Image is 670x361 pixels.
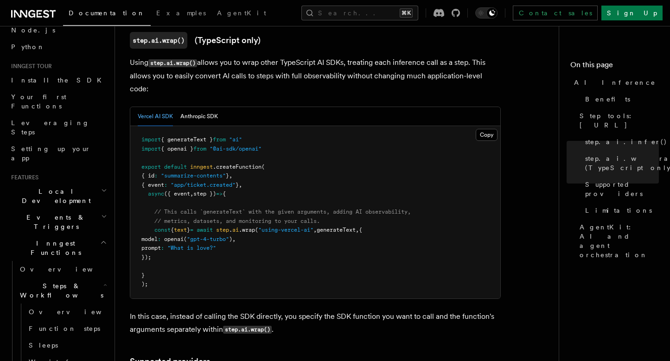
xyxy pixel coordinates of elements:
[141,245,161,251] span: prompt
[11,145,91,162] span: Setting up your app
[7,38,109,55] a: Python
[223,190,226,197] span: {
[580,222,659,260] span: AgentKit: AI and agent orchestration
[301,6,418,20] button: Search...⌘K
[130,32,187,49] code: step.ai.wrap()
[581,91,659,108] a: Benefits
[226,172,229,179] span: }
[141,254,151,260] span: });
[141,182,164,188] span: { event
[7,183,109,209] button: Local Development
[29,342,58,349] span: Sleeps
[164,236,184,242] span: openai
[25,320,109,337] a: Function steps
[193,146,206,152] span: from
[258,227,313,233] span: "using-vercel-ai"
[148,190,164,197] span: async
[11,43,45,51] span: Python
[11,93,66,110] span: Your first Functions
[574,78,656,87] span: AI Inference
[151,3,211,25] a: Examples
[16,278,109,304] button: Steps & Workflows
[262,164,265,170] span: (
[164,190,190,197] span: ({ event
[193,190,216,197] span: step })
[359,227,362,233] span: {
[570,74,659,91] a: AI Inference
[190,190,193,197] span: ,
[154,218,320,224] span: // metrics, datasets, and monitoring to your calls.
[7,22,109,38] a: Node.js
[141,236,158,242] span: model
[585,137,667,146] span: step.ai.infer()
[239,227,255,233] span: .wrap
[130,32,261,49] a: step.ai.wrap()(TypeScript only)
[164,164,187,170] span: default
[11,76,107,84] span: Install the SDK
[356,227,359,233] span: ,
[232,227,239,233] span: ai
[7,187,101,205] span: Local Development
[161,136,213,143] span: { generateText }
[581,202,659,219] a: Limitations
[161,245,164,251] span: :
[216,227,229,233] span: step
[164,182,167,188] span: :
[213,164,262,170] span: .createFunction
[180,107,218,126] button: Anthropic SDK
[148,59,197,67] code: step.ai.wrap()
[601,6,663,20] a: Sign Up
[138,107,173,126] button: Vercel AI SDK
[581,150,659,176] a: step.ai.wrap() (TypeScript only)
[7,213,101,231] span: Events & Triggers
[570,59,659,74] h4: On this page
[229,227,232,233] span: .
[161,172,226,179] span: "summarize-contents"
[187,236,229,242] span: "gpt-4-turbo"
[7,174,38,181] span: Features
[184,236,187,242] span: (
[7,89,109,114] a: Your first Functions
[154,227,171,233] span: const
[187,227,190,233] span: }
[141,272,145,279] span: }
[7,209,109,235] button: Events & Triggers
[190,227,193,233] span: =
[585,95,630,104] span: Benefits
[210,146,262,152] span: "@ai-sdk/openai"
[11,26,55,34] span: Node.js
[29,325,100,332] span: Function steps
[239,182,242,188] span: ,
[25,337,109,354] a: Sleeps
[158,236,161,242] span: :
[475,7,498,19] button: Toggle dark mode
[16,261,109,278] a: Overview
[576,219,659,263] a: AgentKit: AI and agent orchestration
[7,239,100,257] span: Inngest Functions
[581,176,659,202] a: Supported providers
[400,8,413,18] kbd: ⌘K
[7,235,109,261] button: Inngest Functions
[585,206,652,215] span: Limitations
[236,182,239,188] span: }
[7,140,109,166] a: Setting up your app
[69,9,145,17] span: Documentation
[197,227,213,233] span: await
[141,281,148,287] span: );
[16,281,103,300] span: Steps & Workflows
[211,3,272,25] a: AgentKit
[154,172,158,179] span: :
[580,111,659,130] span: Step tools: [URL]
[7,114,109,140] a: Leveraging Steps
[216,190,223,197] span: =>
[130,56,501,95] p: Using allows you to wrap other TypeScript AI SDKs, treating each inference call as a step. This a...
[141,136,161,143] span: import
[581,133,659,150] a: step.ai.infer()
[576,108,659,133] a: Step tools: [URL]
[171,182,236,188] span: "app/ticket.created"
[25,304,109,320] a: Overview
[154,209,411,215] span: // This calls `generateText` with the given arguments, adding AI observability,
[223,326,272,334] code: step.ai.wrap()
[232,236,236,242] span: ,
[141,164,161,170] span: export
